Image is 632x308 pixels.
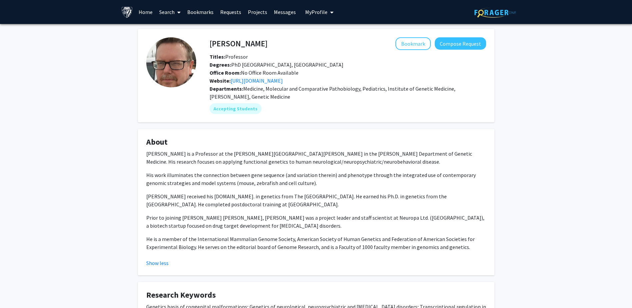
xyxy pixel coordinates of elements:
[146,259,169,267] button: Show less
[245,0,271,24] a: Projects
[210,61,231,68] b: Degrees:
[210,103,262,114] mat-chip: Accepting Students
[210,85,455,100] span: Medicine, Molecular and Comparative Pathobiology, Pediatrics, Institute of Genetic Medicine, [PER...
[210,69,241,76] b: Office Room:
[135,0,156,24] a: Home
[5,278,28,303] iframe: Chat
[210,85,243,92] b: Departments:
[146,171,486,187] p: His work illuminates the connection between gene sequence (and variation therein) and phenotype t...
[146,192,486,208] p: [PERSON_NAME] received his [DOMAIN_NAME]. in genetics from The [GEOGRAPHIC_DATA]. He earned his P...
[210,53,248,60] span: Professor
[184,0,217,24] a: Bookmarks
[210,77,231,84] b: Website:
[146,150,486,166] p: [PERSON_NAME] is a Professor at the [PERSON_NAME][GEOGRAPHIC_DATA][PERSON_NAME] in the [PERSON_NA...
[156,0,184,24] a: Search
[395,37,431,50] button: Add Andy McCallion to Bookmarks
[217,0,245,24] a: Requests
[146,235,486,251] p: He is a member of the International Mammalian Genome Society, American Society of Human Genetics ...
[210,37,268,50] h4: [PERSON_NAME]
[146,214,486,230] p: Prior to joining [PERSON_NAME] [PERSON_NAME], [PERSON_NAME] was a project leader and staff scient...
[305,9,327,15] span: My Profile
[231,77,283,84] a: Opens in a new tab
[210,61,343,68] span: PhD [GEOGRAPHIC_DATA], [GEOGRAPHIC_DATA]
[146,290,486,300] h4: Research Keywords
[210,69,299,76] span: No Office Room Available
[271,0,299,24] a: Messages
[210,53,225,60] b: Titles:
[435,37,486,50] button: Compose Request to Andy McCallion
[474,7,516,18] img: ForagerOne Logo
[146,137,486,147] h4: About
[146,37,196,87] img: Profile Picture
[121,6,133,18] img: Johns Hopkins University Logo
